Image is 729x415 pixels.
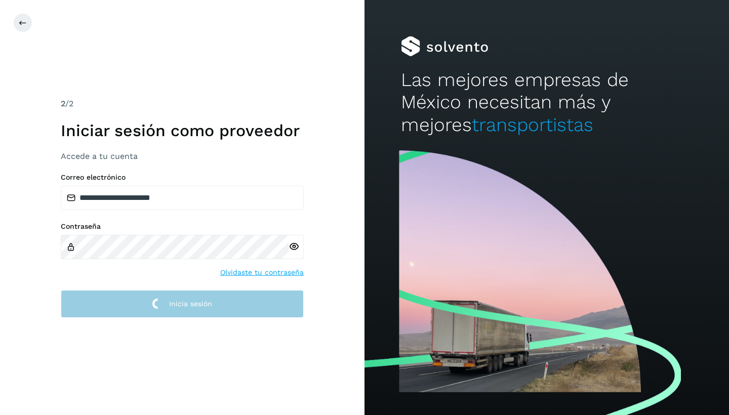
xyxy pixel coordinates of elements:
h3: Accede a tu cuenta [61,151,304,161]
button: Inicia sesión [61,290,304,318]
label: Contraseña [61,222,304,231]
label: Correo electrónico [61,173,304,182]
h1: Iniciar sesión como proveedor [61,121,304,140]
span: transportistas [472,114,593,136]
a: Olvidaste tu contraseña [220,267,304,278]
h2: Las mejores empresas de México necesitan más y mejores [401,69,693,136]
span: Inicia sesión [169,300,212,307]
div: /2 [61,98,304,110]
span: 2 [61,99,65,108]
